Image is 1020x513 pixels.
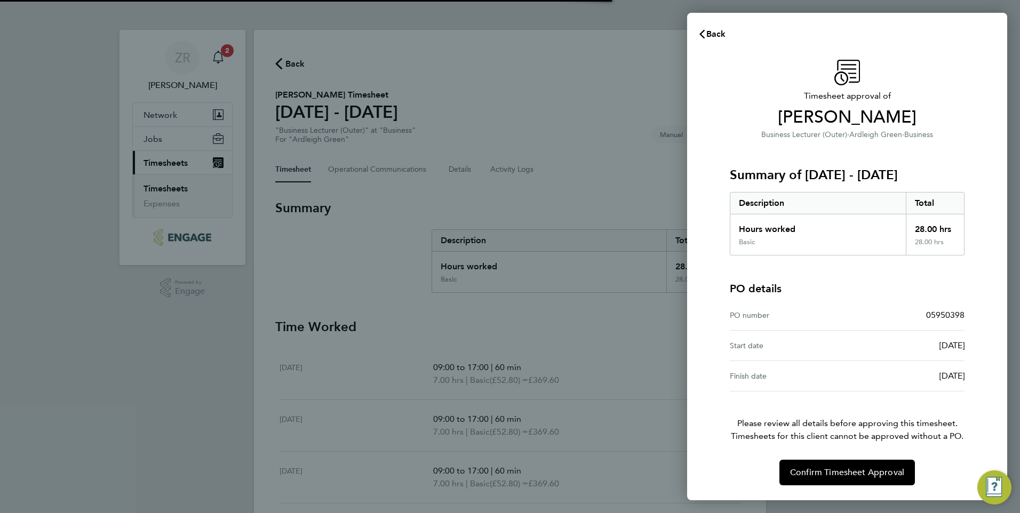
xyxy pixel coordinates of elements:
div: Finish date [730,370,847,382]
span: Business Lecturer (Outer) [761,130,847,139]
span: · [902,130,904,139]
span: Timesheets for this client cannot be approved without a PO. [717,430,977,443]
div: Summary of 15 - 21 Sep 2025 [730,192,965,255]
span: 05950398 [926,310,965,320]
span: Timesheet approval of [730,90,965,102]
span: Ardleigh Green [849,130,902,139]
div: 28.00 hrs [906,238,965,255]
button: Engage Resource Center [977,470,1011,504]
div: Hours worked [730,214,906,238]
span: Back [706,29,726,39]
div: Description [730,193,906,214]
button: Back [687,23,737,45]
p: Please review all details before approving this timesheet. [717,391,977,443]
button: Confirm Timesheet Approval [779,460,915,485]
div: 28.00 hrs [906,214,965,238]
div: Start date [730,339,847,352]
div: Total [906,193,965,214]
div: [DATE] [847,339,965,352]
div: Basic [739,238,755,246]
h3: Summary of [DATE] - [DATE] [730,166,965,183]
span: Confirm Timesheet Approval [790,467,904,478]
span: · [847,130,849,139]
h4: PO details [730,281,782,296]
span: [PERSON_NAME] [730,107,965,128]
div: [DATE] [847,370,965,382]
div: PO number [730,309,847,322]
span: Business [904,130,933,139]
